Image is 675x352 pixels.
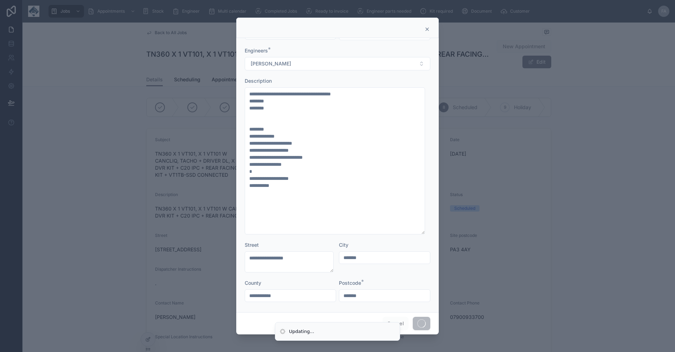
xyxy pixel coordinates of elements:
span: Street [245,242,259,248]
span: County [245,280,261,286]
span: Engineers [245,48,268,54]
span: Postcode [339,280,361,286]
span: City [339,242,348,248]
span: [PERSON_NAME] [251,60,291,67]
button: Select Button [245,57,430,70]
div: Updating... [289,328,314,335]
span: Description [245,78,272,84]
